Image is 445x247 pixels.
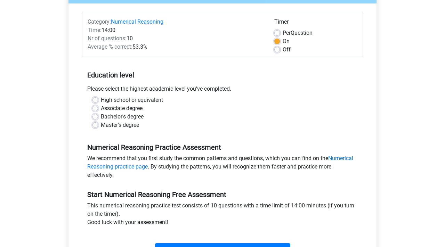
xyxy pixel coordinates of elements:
div: 53.3% [82,43,269,51]
h5: Education level [87,68,358,82]
h5: Start Numerical Reasoning Free Assessment [87,190,358,199]
span: Per [283,30,291,36]
span: Average % correct: [88,43,132,50]
h5: Numerical Reasoning Practice Assessment [87,143,358,151]
div: This numerical reasoning practice test consists of 10 questions with a time limit of 14:00 minute... [82,201,363,229]
div: 10 [82,34,269,43]
label: High school or equivalent [101,96,163,104]
label: Associate degree [101,104,143,113]
div: 14:00 [82,26,269,34]
a: Numerical Reasoning [111,18,163,25]
span: Nr of questions: [88,35,127,42]
span: Time: [88,27,102,33]
div: Please select the highest academic level you’ve completed. [82,85,363,96]
div: We recommend that you first study the common patterns and questions, which you can find on the . ... [82,154,363,182]
div: Timer [274,18,357,29]
span: Category: [88,18,111,25]
label: On [283,37,290,46]
label: Master's degree [101,121,139,129]
label: Question [283,29,313,37]
label: Bachelor's degree [101,113,144,121]
label: Off [283,46,291,54]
